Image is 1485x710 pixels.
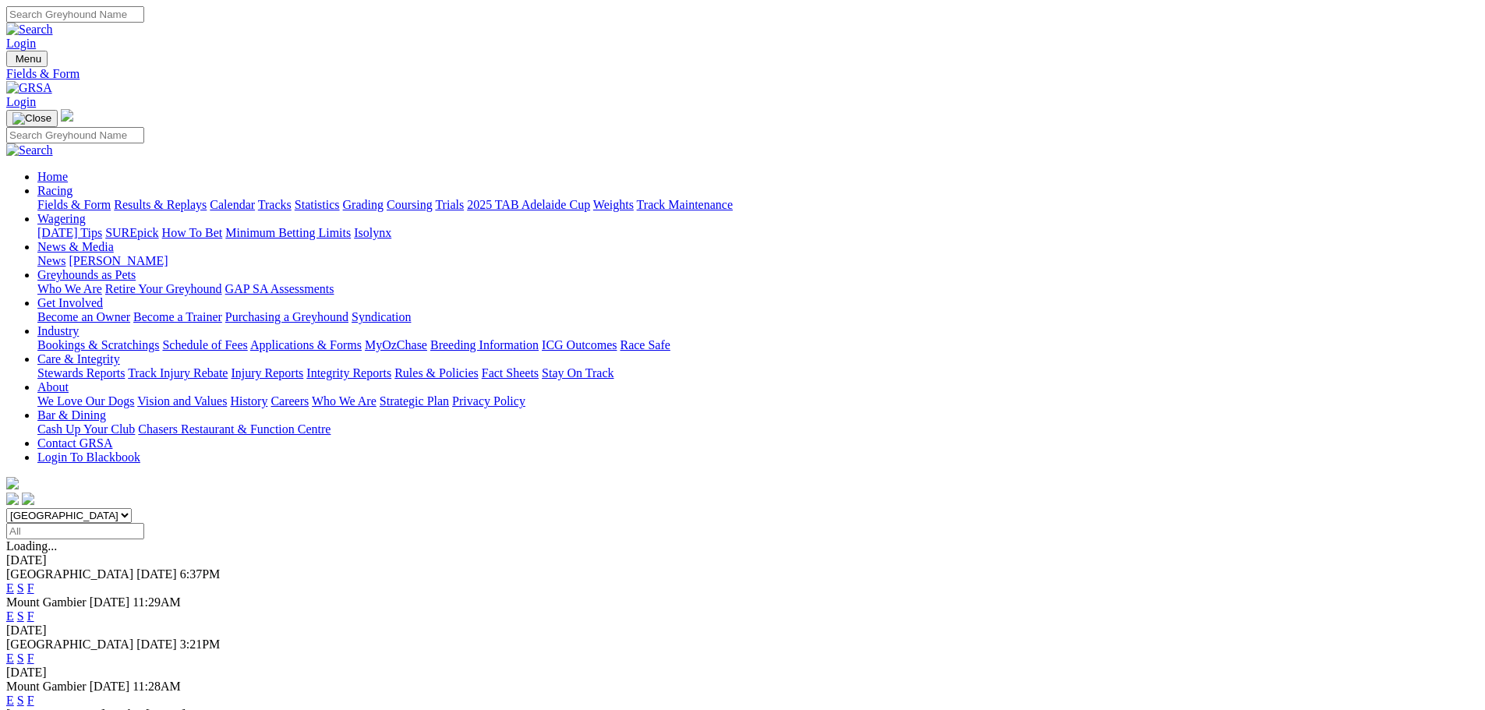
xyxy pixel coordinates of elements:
[37,198,111,211] a: Fields & Form
[6,638,133,651] span: [GEOGRAPHIC_DATA]
[6,23,53,37] img: Search
[133,595,181,609] span: 11:29AM
[37,282,1479,296] div: Greyhounds as Pets
[6,37,36,50] a: Login
[6,553,1479,567] div: [DATE]
[138,422,331,436] a: Chasers Restaurant & Function Centre
[37,352,120,366] a: Care & Integrity
[620,338,670,351] a: Race Safe
[22,493,34,505] img: twitter.svg
[225,282,334,295] a: GAP SA Assessments
[37,394,134,408] a: We Love Our Dogs
[37,450,140,464] a: Login To Blackbook
[137,394,227,408] a: Vision and Values
[12,112,51,125] img: Close
[250,338,362,351] a: Applications & Forms
[128,366,228,380] a: Track Injury Rebate
[6,95,36,108] a: Login
[37,212,86,225] a: Wagering
[467,198,590,211] a: 2025 TAB Adelaide Cup
[27,609,34,623] a: F
[37,338,159,351] a: Bookings & Scratchings
[37,198,1479,212] div: Racing
[380,394,449,408] a: Strategic Plan
[6,623,1479,638] div: [DATE]
[136,567,177,581] span: [DATE]
[37,268,136,281] a: Greyhounds as Pets
[6,595,87,609] span: Mount Gambier
[27,581,34,595] a: F
[27,694,34,707] a: F
[37,310,130,323] a: Become an Owner
[90,680,130,693] span: [DATE]
[17,694,24,707] a: S
[136,638,177,651] span: [DATE]
[225,310,348,323] a: Purchasing a Greyhound
[180,567,221,581] span: 6:37PM
[6,523,144,539] input: Select date
[6,51,48,67] button: Toggle navigation
[542,338,617,351] a: ICG Outcomes
[90,595,130,609] span: [DATE]
[37,366,125,380] a: Stewards Reports
[210,198,255,211] a: Calendar
[114,198,207,211] a: Results & Replays
[6,127,144,143] input: Search
[37,282,102,295] a: Who We Are
[17,609,24,623] a: S
[6,477,19,489] img: logo-grsa-white.png
[37,338,1479,352] div: Industry
[354,226,391,239] a: Isolynx
[593,198,634,211] a: Weights
[37,366,1479,380] div: Care & Integrity
[17,652,24,665] a: S
[231,366,303,380] a: Injury Reports
[37,184,72,197] a: Racing
[352,310,411,323] a: Syndication
[312,394,377,408] a: Who We Are
[435,198,464,211] a: Trials
[394,366,479,380] a: Rules & Policies
[162,338,247,351] a: Schedule of Fees
[482,366,539,380] a: Fact Sheets
[258,198,292,211] a: Tracks
[27,652,34,665] a: F
[225,226,351,239] a: Minimum Betting Limits
[6,67,1479,81] a: Fields & Form
[37,254,65,267] a: News
[6,652,14,665] a: E
[542,366,613,380] a: Stay On Track
[133,310,222,323] a: Become a Trainer
[37,324,79,337] a: Industry
[37,226,1479,240] div: Wagering
[105,282,222,295] a: Retire Your Greyhound
[16,53,41,65] span: Menu
[6,694,14,707] a: E
[105,226,158,239] a: SUREpick
[6,143,53,157] img: Search
[452,394,525,408] a: Privacy Policy
[230,394,267,408] a: History
[133,680,181,693] span: 11:28AM
[37,240,114,253] a: News & Media
[37,254,1479,268] div: News & Media
[6,110,58,127] button: Toggle navigation
[6,680,87,693] span: Mount Gambier
[37,296,103,309] a: Get Involved
[37,380,69,394] a: About
[430,338,539,351] a: Breeding Information
[6,567,133,581] span: [GEOGRAPHIC_DATA]
[37,310,1479,324] div: Get Involved
[6,81,52,95] img: GRSA
[270,394,309,408] a: Careers
[6,493,19,505] img: facebook.svg
[69,254,168,267] a: [PERSON_NAME]
[37,226,102,239] a: [DATE] Tips
[387,198,433,211] a: Coursing
[6,609,14,623] a: E
[37,422,1479,436] div: Bar & Dining
[306,366,391,380] a: Integrity Reports
[6,581,14,595] a: E
[61,109,73,122] img: logo-grsa-white.png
